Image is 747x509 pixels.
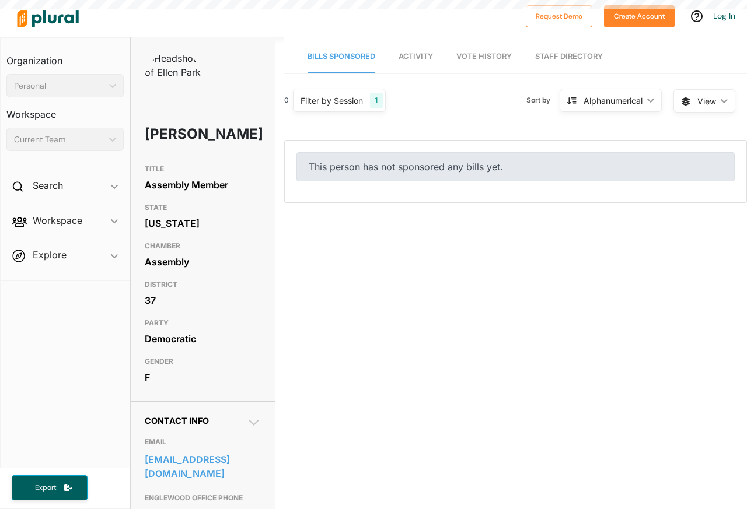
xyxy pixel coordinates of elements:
[535,40,603,73] a: Staff Directory
[308,40,375,73] a: Bills Sponsored
[145,330,261,347] div: Democratic
[145,176,261,194] div: Assembly Member
[399,52,433,61] span: Activity
[14,134,104,146] div: Current Team
[27,483,64,493] span: Export
[713,10,735,21] a: Log In
[6,97,124,123] h3: Workspace
[301,94,363,107] div: Filter by Session
[604,5,675,27] button: Create Account
[145,292,261,309] div: 37
[145,215,261,232] div: [US_STATE]
[456,40,512,73] a: Vote History
[145,117,215,152] h1: [PERSON_NAME]
[284,95,289,106] div: 0
[6,44,124,69] h3: Organization
[145,253,261,271] div: Assembly
[604,9,675,22] a: Create Account
[526,95,560,106] span: Sort by
[145,278,261,292] h3: DISTRICT
[456,52,512,61] span: Vote History
[399,40,433,73] a: Activity
[697,95,716,107] span: View
[526,5,592,27] button: Request Demo
[145,451,261,482] a: [EMAIL_ADDRESS][DOMAIN_NAME]
[308,52,375,61] span: Bills Sponsored
[14,80,104,92] div: Personal
[526,9,592,22] a: Request Demo
[296,152,735,181] div: This person has not sponsored any bills yet.
[145,354,261,368] h3: GENDER
[33,179,63,192] h2: Search
[145,368,261,386] div: F
[145,162,261,176] h3: TITLE
[145,435,261,449] h3: EMAIL
[145,416,209,426] span: Contact Info
[12,475,88,500] button: Export
[145,316,261,330] h3: PARTY
[370,93,382,108] div: 1
[584,94,643,107] div: Alphanumerical
[145,201,261,215] h3: STATE
[145,491,261,505] h3: ENGLEWOOD OFFICE PHONE
[145,239,261,253] h3: CHAMBER
[145,51,203,79] img: Headshot of Ellen Park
